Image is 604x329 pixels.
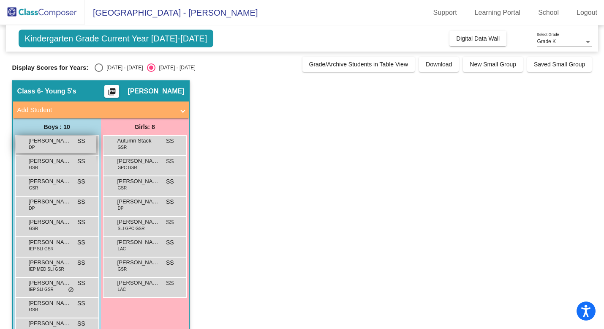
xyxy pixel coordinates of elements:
mat-icon: picture_as_pdf [107,88,117,99]
span: GSR [118,144,127,151]
span: [GEOGRAPHIC_DATA] - [PERSON_NAME] [84,6,258,19]
span: Digital Data Wall [456,35,500,42]
span: [PERSON_NAME] [117,279,160,287]
div: Girls: 8 [101,118,189,135]
span: [PERSON_NAME] [117,258,160,267]
span: GSR [29,307,38,313]
span: SS [166,137,174,145]
span: SS [77,258,85,267]
span: [PERSON_NAME] [29,157,71,165]
div: [DATE] - [DATE] [103,64,143,71]
div: [DATE] - [DATE] [155,64,195,71]
span: SS [166,177,174,186]
span: [PERSON_NAME] [29,218,71,226]
span: GSR [118,266,127,272]
span: [PERSON_NAME] [29,238,71,247]
span: SS [166,197,174,206]
span: SS [166,279,174,288]
span: SS [77,177,85,186]
span: [PERSON_NAME] [29,177,71,186]
span: Grade/Archive Students in Table View [309,61,408,68]
span: IEP SLI GSR [29,286,54,293]
a: Support [427,6,464,19]
a: School [531,6,566,19]
span: LAC [118,246,126,252]
button: Grade/Archive Students in Table View [302,57,415,72]
span: [PERSON_NAME] [117,238,160,247]
span: [PERSON_NAME] [29,258,71,267]
span: [PERSON_NAME] [29,279,71,287]
span: DP [29,205,35,211]
span: SS [77,157,85,166]
span: GSR [29,225,38,232]
div: Boys : 10 [13,118,101,135]
span: SS [77,218,85,227]
span: [PERSON_NAME] [128,87,184,96]
span: do_not_disturb_alt [68,287,74,293]
span: DP [118,205,124,211]
span: SS [166,238,174,247]
button: New Small Group [463,57,523,72]
span: SS [77,197,85,206]
button: Print Students Details [104,85,119,98]
span: IEP SLI GSR [29,246,54,252]
span: SLI GPC GSR [118,225,145,232]
span: SS [166,258,174,267]
mat-panel-title: Add Student [17,105,174,115]
span: Saved Small Group [534,61,585,68]
span: GSR [29,185,38,191]
button: Digital Data Wall [449,31,506,46]
span: [PERSON_NAME] [117,197,160,206]
span: New Small Group [470,61,516,68]
span: GSR [118,185,127,191]
span: Kindergarten Grade Current Year [DATE]-[DATE] [19,30,214,47]
span: LAC [118,286,126,293]
span: [PERSON_NAME] [117,218,160,226]
span: [PERSON_NAME] [117,157,160,165]
button: Download [419,57,459,72]
span: Download [426,61,452,68]
span: Class 6 [17,87,41,96]
span: [PERSON_NAME] [PERSON_NAME] [29,137,71,145]
span: SS [77,299,85,308]
span: Display Scores for Years: [12,64,89,71]
span: IEP MED SLI GSR [29,266,64,272]
span: [PERSON_NAME] [29,319,71,328]
span: - Young 5's [41,87,76,96]
span: SS [77,238,85,247]
span: [PERSON_NAME] [117,177,160,186]
mat-radio-group: Select an option [95,63,195,72]
span: GPC GSR [118,164,137,171]
span: SS [77,137,85,145]
span: [PERSON_NAME] [29,299,71,307]
span: Autumn Stack [117,137,160,145]
span: Grade K [537,38,556,44]
mat-expansion-panel-header: Add Student [13,101,189,118]
a: Logout [570,6,604,19]
span: SS [77,319,85,328]
span: SS [166,157,174,166]
span: SS [77,279,85,288]
span: GSR [29,164,38,171]
span: [PERSON_NAME] [29,197,71,206]
span: SS [166,218,174,227]
button: Saved Small Group [527,57,592,72]
a: Learning Portal [468,6,528,19]
span: DP [29,144,35,151]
